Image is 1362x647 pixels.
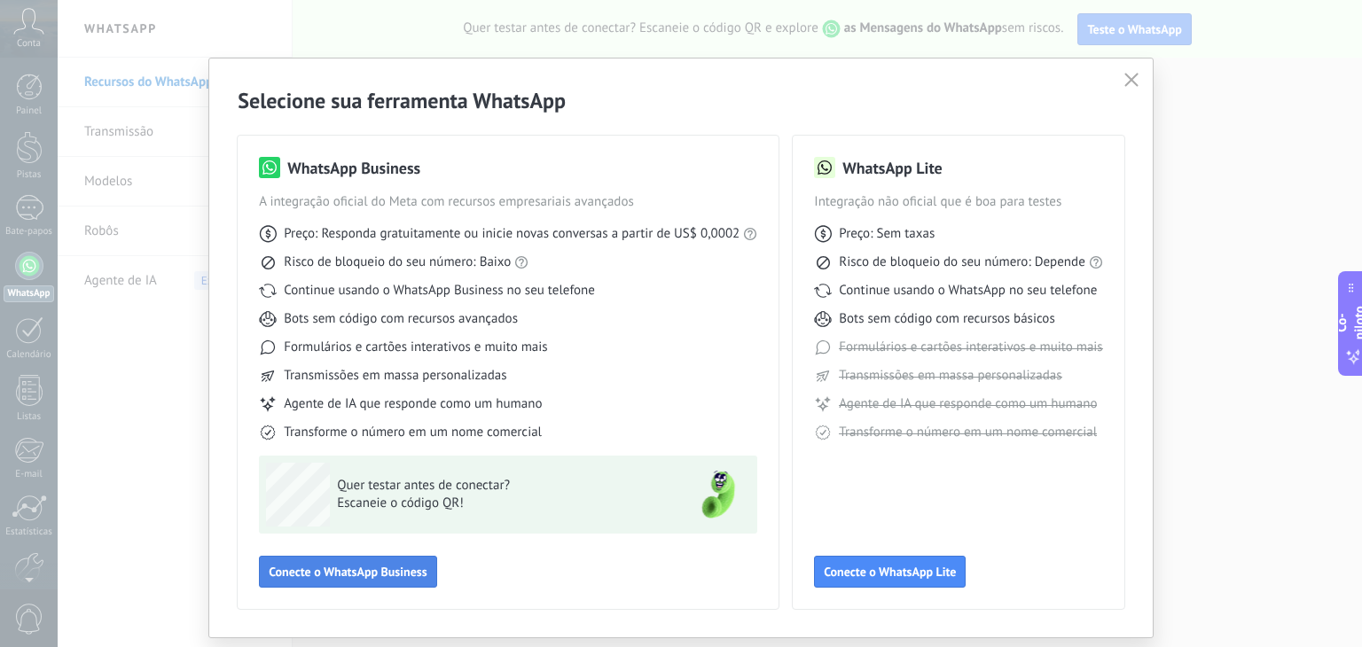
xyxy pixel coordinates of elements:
font: Agente de IA que responde como um humano [839,395,1097,412]
font: Transmissões em massa personalizadas [284,367,506,384]
font: Selecione sua ferramenta WhatsApp [238,87,566,114]
font: Conecte o WhatsApp Lite [824,564,956,580]
font: Domínio: [DOMAIN_NAME] [46,46,199,59]
img: green-phone.png [686,463,750,526]
font: versão [50,28,82,42]
font: Bots sem código com recursos básicos [839,310,1054,327]
font: Continue usando o WhatsApp no ​​seu telefone [839,282,1097,299]
font: Agente de IA que responde como um humano [284,395,542,412]
font: Conecte o WhatsApp Business [269,564,427,580]
font: Risco de bloqueio do seu número: Baixo [284,253,511,270]
font: Transforme o número em um nome comercial [839,424,1097,440]
font: Transforme o número em um nome comercial [284,424,542,440]
font: Bots sem código com recursos avançados [284,310,518,327]
font: Formulários e cartões interativos e muito mais [284,339,547,355]
font: Quer testar antes de conectar? [337,477,510,494]
font: Preço: Sem taxas [839,225,935,242]
font: Integração não oficial que é boa para testes [814,193,1061,210]
font: 4.0.25 [82,28,113,42]
font: Preço: Responda gratuitamente ou inicie novas conversas a partir de US$ 0,0002 [284,225,740,242]
font: WhatsApp Business [287,158,420,178]
font: A integração oficial do Meta com recursos empresariais avançados [259,193,634,210]
font: WhatsApp Lite [842,158,942,178]
font: Risco de bloqueio do seu número: Depende [839,253,1085,270]
img: website_grey.svg [28,46,43,60]
font: Transmissões em massa personalizadas [839,367,1061,384]
font: Formulários e cartões interativos e muito mais [839,339,1102,355]
button: Conecte o WhatsApp Lite [814,556,966,588]
font: Domínio [93,104,136,117]
img: tab_keywords_by_traffic_grey.svg [187,103,201,117]
img: logo_orange.svg [28,28,43,43]
font: Palavras-chave [207,104,285,117]
img: tab_domain_overview_orange.svg [74,103,88,117]
font: Continue usando o WhatsApp Business no seu telefone [284,282,595,299]
button: Conecte o WhatsApp Business [259,556,436,588]
font: Escaneie o código QR! [337,495,464,511]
